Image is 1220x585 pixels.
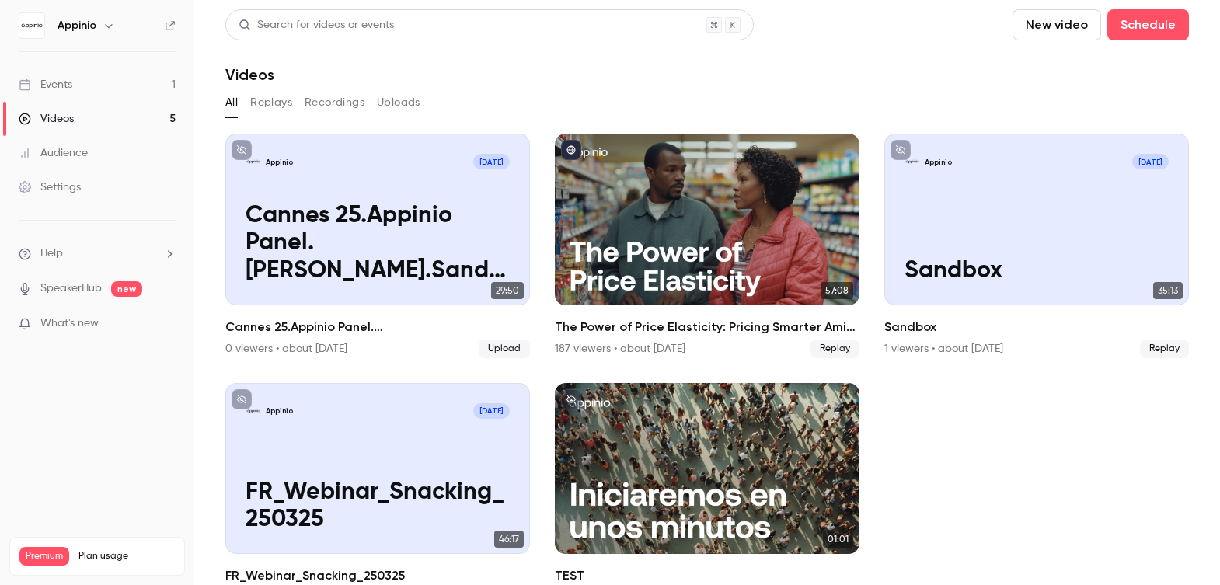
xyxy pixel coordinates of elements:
h1: Videos [225,65,274,84]
button: Replays [250,90,292,115]
button: Recordings [305,90,364,115]
button: unpublished [232,140,252,160]
button: unpublished [232,389,252,409]
span: 46:17 [494,531,524,548]
button: unpublished [561,389,581,409]
img: Cannes 25.Appinio Panel.Louise.Sandrine.Heiko.Christine [246,154,261,169]
a: SpeakerHub [40,280,102,297]
img: FR_Webinar_Snacking_250325 [246,403,261,419]
iframe: Noticeable Trigger [157,317,176,331]
div: Audience [19,145,88,161]
a: SandboxAppinio[DATE]Sandbox35:13Sandbox1 viewers • about [DATE]Replay [884,134,1189,358]
span: What's new [40,315,99,332]
span: [DATE] [473,403,510,419]
li: The Power of Price Elasticity: Pricing Smarter Amid Economic Instability [555,134,859,358]
section: Videos [225,9,1189,576]
div: Videos [19,111,74,127]
div: 187 viewers • about [DATE] [555,341,685,357]
p: Sandbox [905,257,1168,285]
button: New video [1013,9,1101,40]
span: 57:08 [821,282,853,299]
span: 01:01 [823,531,853,548]
span: Replay [1140,340,1189,358]
div: 1 viewers • about [DATE] [884,341,1003,357]
button: unpublished [891,140,911,160]
h2: Cannes 25.Appinio Panel.[PERSON_NAME].Sandrine.Heiko.[PERSON_NAME] [225,318,530,336]
div: 0 viewers • about [DATE] [225,341,347,357]
h2: TEST [555,566,859,585]
button: Uploads [377,90,420,115]
p: Cannes 25.Appinio Panel.[PERSON_NAME].Sandrine.Heiko.[PERSON_NAME] [246,202,509,285]
h2: FR_Webinar_Snacking_250325 [225,566,530,585]
a: 57:08The Power of Price Elasticity: Pricing Smarter Amid Economic Instability187 viewers • about ... [555,134,859,358]
span: [DATE] [1132,154,1169,169]
span: Upload [479,340,530,358]
span: Help [40,245,63,262]
span: Replay [810,340,859,358]
p: FR_Webinar_Snacking_250325 [246,479,509,534]
div: Search for videos or events [239,17,394,33]
span: Plan usage [78,550,175,562]
span: new [111,281,142,297]
h6: Appinio [58,18,96,33]
span: [DATE] [473,154,510,169]
button: published [561,140,581,160]
div: Events [19,77,72,92]
span: 35:13 [1153,282,1183,299]
img: Appinio [19,13,44,38]
li: Cannes 25.Appinio Panel.Louise.Sandrine.Heiko.Christine [225,134,530,358]
div: Settings [19,179,81,195]
button: All [225,90,238,115]
span: Premium [19,547,69,566]
span: 29:50 [491,282,524,299]
button: Schedule [1107,9,1189,40]
a: Cannes 25.Appinio Panel.Louise.Sandrine.Heiko.ChristineAppinio[DATE]Cannes 25.Appinio Panel.[PERS... [225,134,530,358]
img: Sandbox [905,154,920,169]
li: Sandbox [884,134,1189,358]
p: Appinio [266,406,293,416]
h2: Sandbox [884,318,1189,336]
li: help-dropdown-opener [19,245,176,262]
p: Appinio [266,157,293,167]
p: Appinio [925,157,952,167]
h2: The Power of Price Elasticity: Pricing Smarter Amid Economic Instability [555,318,859,336]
